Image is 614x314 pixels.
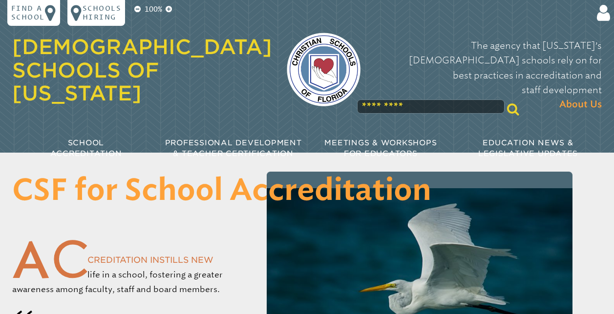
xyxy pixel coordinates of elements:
[165,138,302,158] span: Professional Development & Teacher Certification
[12,35,272,105] a: [DEMOGRAPHIC_DATA] Schools of [US_STATE]
[375,39,602,112] p: The agency that [US_STATE]’s [DEMOGRAPHIC_DATA] schools rely on for best practices in accreditati...
[83,4,122,22] p: Schools Hiring
[11,4,45,22] p: Find a school
[12,238,223,297] p: ccreditation instills new life in a school, fostering a greater awareness among faculty, staff an...
[324,138,437,158] span: Meetings & Workshops for Educators
[559,98,602,112] span: About Us
[143,4,164,15] p: 100%
[12,175,602,208] h1: CSF for School Accreditation
[287,33,360,106] img: csf-logo-web-colors.png
[12,242,50,278] span: A
[478,138,578,158] span: Education News & Legislative Updates
[50,138,122,158] span: School Accreditation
